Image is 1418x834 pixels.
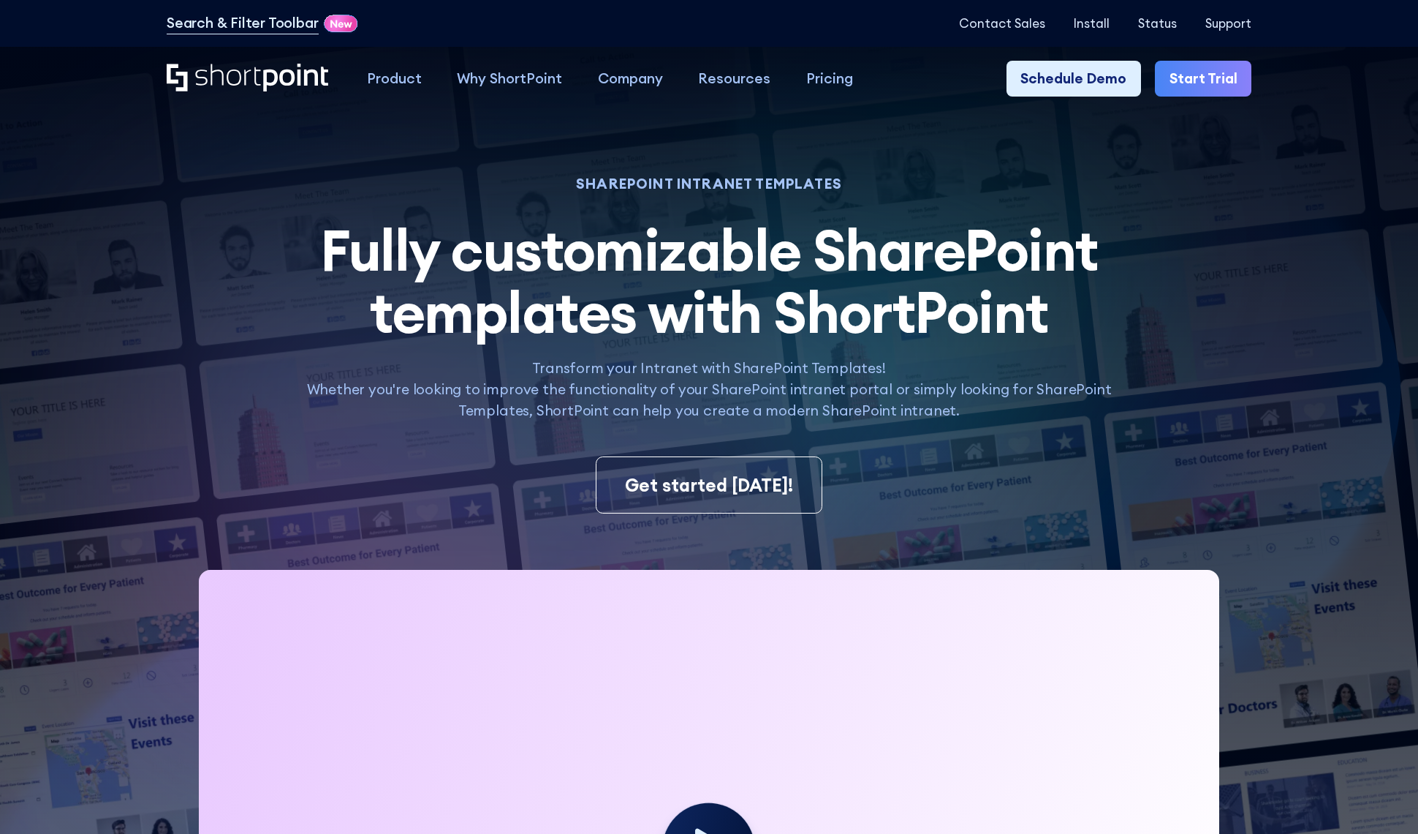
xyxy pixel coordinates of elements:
p: Transform your Intranet with SharePoint Templates! Whether you're looking to improve the function... [295,358,1124,421]
a: Why ShortPoint [439,61,580,96]
a: Status [1138,17,1177,31]
a: Support [1205,17,1251,31]
div: Why ShortPoint [457,68,562,89]
a: Install [1073,17,1110,31]
a: Contact Sales [959,17,1045,31]
a: Home [167,64,332,94]
div: Pricing [806,68,853,89]
a: Product [349,61,440,96]
h1: SHAREPOINT INTRANET TEMPLATES [295,178,1124,190]
a: Get started [DATE]! [596,457,822,513]
div: Get started [DATE]! [625,472,793,498]
a: Company [580,61,681,96]
iframe: Chat Widget [1345,764,1418,834]
div: Company [598,68,663,89]
div: Product [367,68,422,89]
a: Schedule Demo [1006,61,1141,96]
a: Pricing [789,61,871,96]
a: Resources [680,61,789,96]
a: Search & Filter Toolbar [167,12,319,34]
a: Start Trial [1155,61,1251,96]
div: Resources [698,68,770,89]
span: Fully customizable SharePoint templates with ShortPoint [320,214,1097,348]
